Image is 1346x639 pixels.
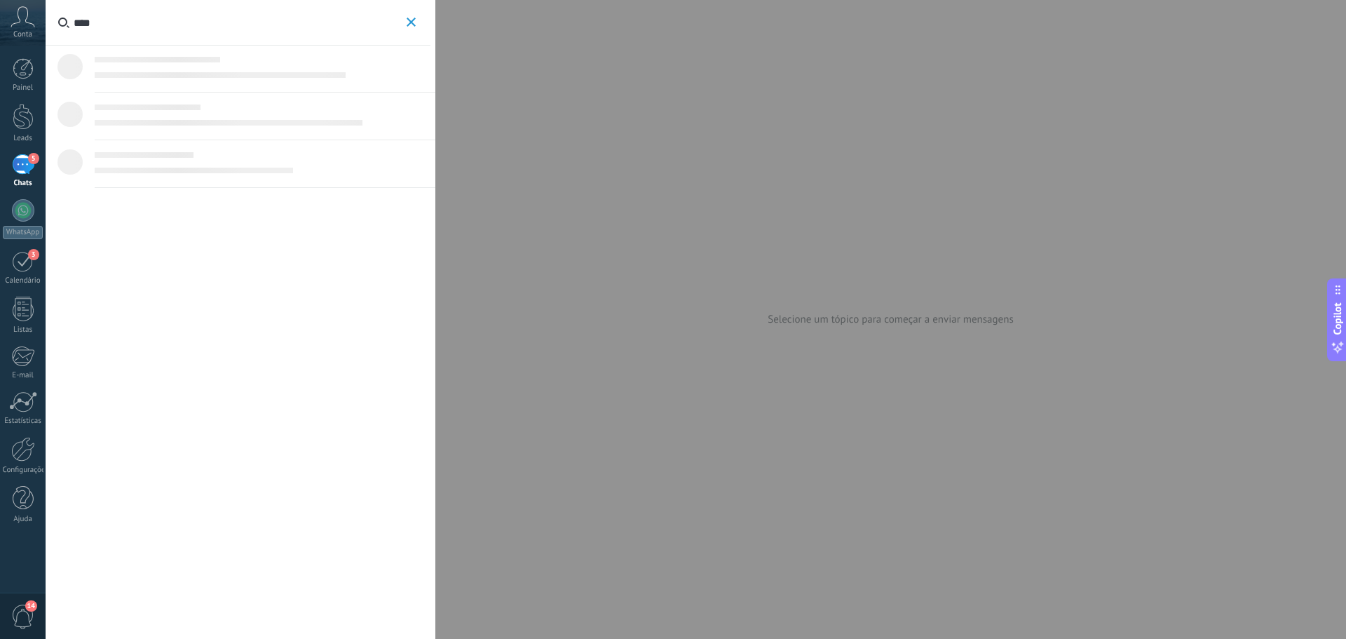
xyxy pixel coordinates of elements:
[3,371,43,380] div: E-mail
[3,134,43,143] div: Leads
[25,600,37,612] span: 14
[3,179,43,188] div: Chats
[3,515,43,524] div: Ajuda
[1331,302,1345,335] span: Copilot
[28,153,39,164] span: 5
[3,276,43,285] div: Calendário
[3,325,43,335] div: Listas
[28,249,39,260] span: 3
[3,226,43,239] div: WhatsApp
[3,417,43,426] div: Estatísticas
[13,30,32,39] span: Conta
[3,83,43,93] div: Painel
[3,466,43,475] div: Configurações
